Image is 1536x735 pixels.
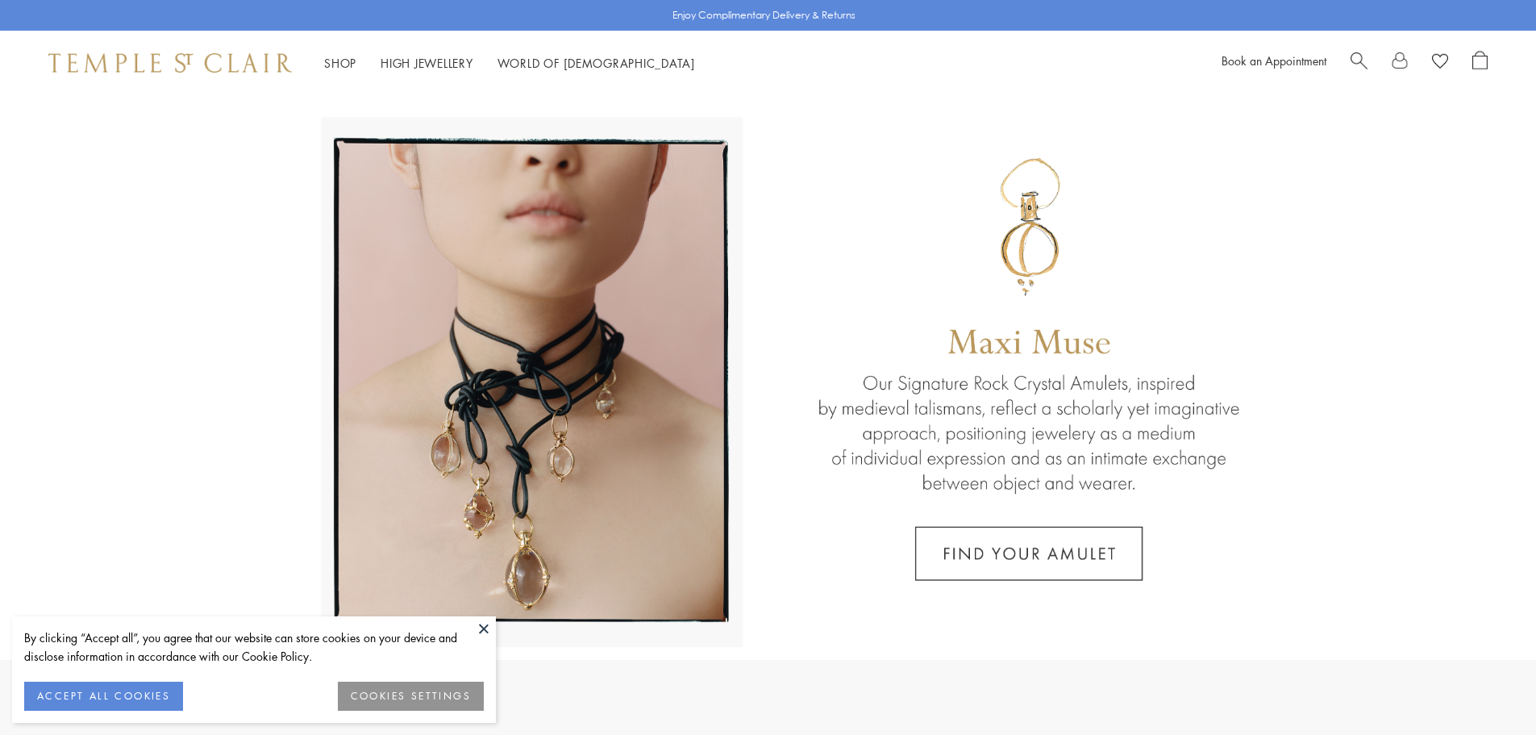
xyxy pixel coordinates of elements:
[1455,659,1520,719] iframe: Gorgias live chat messenger
[1222,52,1326,69] a: Book an Appointment
[324,53,695,73] nav: Main navigation
[1472,51,1488,75] a: Open Shopping Bag
[381,55,473,71] a: High JewelleryHigh Jewellery
[24,629,484,666] div: By clicking “Accept all”, you agree that our website can store cookies on your device and disclos...
[24,682,183,711] button: ACCEPT ALL COOKIES
[672,7,855,23] p: Enjoy Complimentary Delivery & Returns
[48,53,292,73] img: Temple St. Clair
[1351,51,1367,75] a: Search
[324,55,356,71] a: ShopShop
[1432,51,1448,75] a: View Wishlist
[497,55,695,71] a: World of [DEMOGRAPHIC_DATA]World of [DEMOGRAPHIC_DATA]
[338,682,484,711] button: COOKIES SETTINGS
